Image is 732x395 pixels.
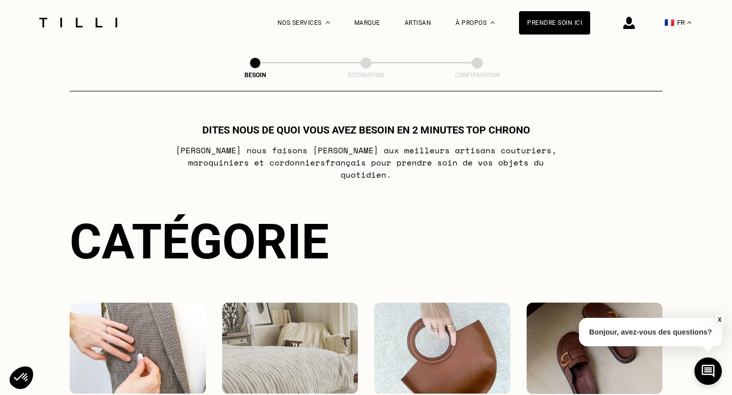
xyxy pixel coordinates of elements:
a: Prendre soin ici [519,11,590,35]
div: Estimation [315,72,417,79]
span: 🇫🇷 [664,18,675,27]
a: Artisan [405,19,432,26]
img: Intérieur [222,303,358,394]
img: icône connexion [623,17,635,29]
div: Catégorie [70,213,662,270]
p: Bonjour, avez-vous des questions? [579,318,722,346]
div: Besoin [204,72,306,79]
img: Chaussures [527,303,663,394]
h1: Dites nous de quoi vous avez besoin en 2 minutes top chrono [202,124,530,136]
img: Logo du service de couturière Tilli [36,18,121,27]
img: Vêtements [70,303,206,394]
p: [PERSON_NAME] nous faisons [PERSON_NAME] aux meilleurs artisans couturiers , maroquiniers et cord... [165,144,568,181]
div: Confirmation [426,72,528,79]
img: menu déroulant [687,21,691,24]
img: Menu déroulant à propos [491,21,495,24]
button: X [714,314,724,325]
img: Accessoires [374,303,510,394]
img: Menu déroulant [326,21,330,24]
a: Marque [354,19,380,26]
